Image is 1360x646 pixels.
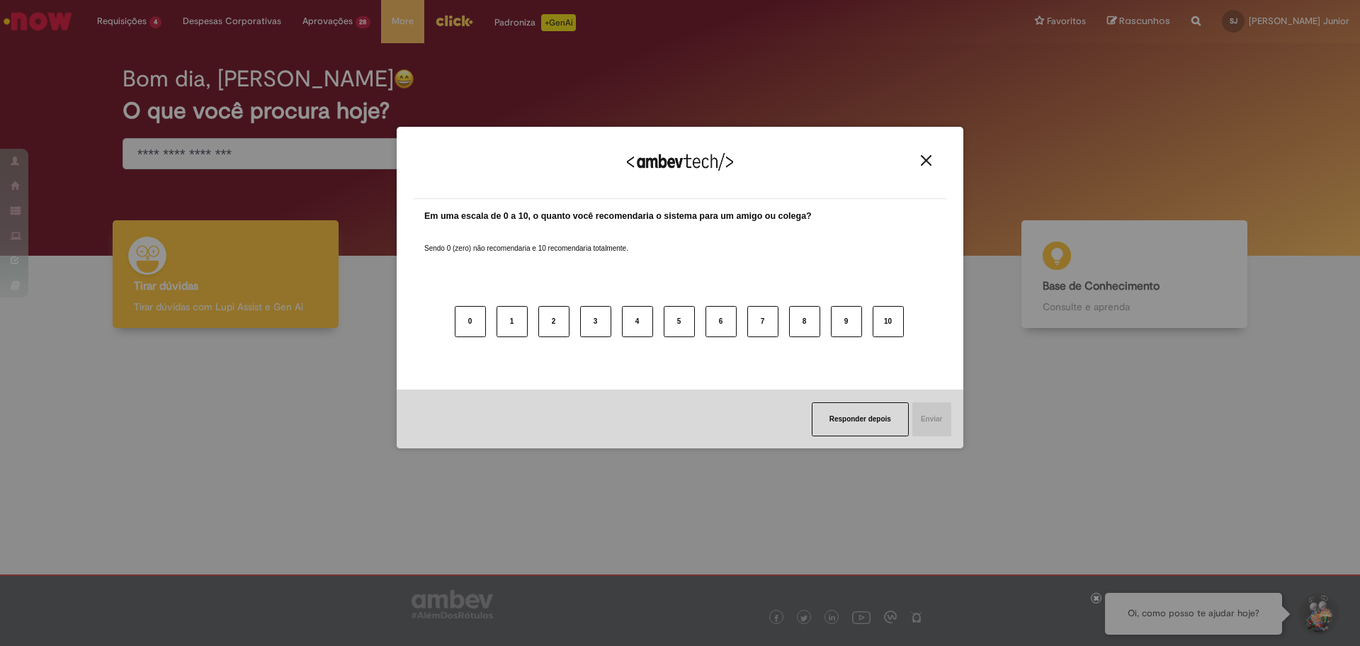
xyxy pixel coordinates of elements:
label: Sendo 0 (zero) não recomendaria e 10 recomendaria totalmente. [424,227,628,254]
img: Close [921,155,931,166]
button: 0 [455,306,486,337]
button: 1 [497,306,528,337]
label: Em uma escala de 0 a 10, o quanto você recomendaria o sistema para um amigo ou colega? [424,210,812,223]
img: Logo Ambevtech [627,153,733,171]
button: 9 [831,306,862,337]
button: 3 [580,306,611,337]
button: 4 [622,306,653,337]
button: 2 [538,306,569,337]
button: 7 [747,306,778,337]
button: Responder depois [812,402,909,436]
button: Close [917,154,936,166]
button: 5 [664,306,695,337]
button: 8 [789,306,820,337]
button: 10 [873,306,904,337]
button: 6 [705,306,737,337]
